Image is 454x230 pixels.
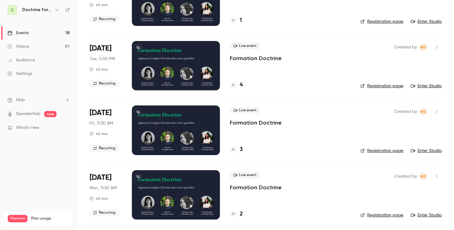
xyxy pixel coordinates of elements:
span: Fri, 11:30 AM [90,120,113,126]
span: Created by [394,43,417,51]
div: 45 min [90,196,108,201]
a: Enter Studio [411,212,442,218]
h4: 2 [240,210,243,218]
span: WD [420,173,427,180]
a: SpeakerHub [16,111,40,117]
h4: 4 [240,81,243,89]
span: Recurring [90,145,119,152]
a: Registration page [360,18,403,25]
a: 2 [230,210,243,218]
span: Live event [230,171,260,179]
div: Settings [7,71,32,77]
span: [DATE] [90,173,111,183]
div: Events [7,30,29,36]
a: Enter Studio [411,148,442,154]
div: 45 min [90,2,108,7]
span: WD [420,108,427,115]
a: Formation Doctrine [230,119,282,126]
span: Webinar Doctrine [419,43,427,51]
a: Registration page [360,212,403,218]
div: 45 min [90,67,108,72]
a: Formation Doctrine [230,55,282,62]
span: Recurring [90,80,119,87]
div: Sep 2 Tue, 5:00 PM (Europe/Paris) [90,41,122,90]
span: Plan usage [31,216,69,221]
span: What's new [16,125,39,131]
span: D [11,7,14,13]
a: Registration page [360,83,403,89]
span: Premium [8,215,27,222]
span: Help [16,97,25,103]
span: Webinar Doctrine [419,173,427,180]
span: Recurring [90,15,119,23]
h6: Doctrine Formation Avocats [22,7,52,13]
a: Enter Studio [411,18,442,25]
span: Live event [230,107,260,114]
span: Created by [394,173,417,180]
span: Webinar Doctrine [419,108,427,115]
a: Formation Doctrine [230,184,282,191]
span: Recurring [90,209,119,216]
span: WD [420,43,427,51]
li: help-dropdown-opener [7,97,70,103]
a: 4 [230,81,243,89]
a: Registration page [360,148,403,154]
a: Enter Studio [411,83,442,89]
span: new [44,111,57,117]
div: Sep 8 Mon, 11:30 AM (Europe/Paris) [90,170,122,220]
span: [DATE] [90,43,111,53]
iframe: Noticeable Trigger [62,125,70,131]
span: Live event [230,42,260,50]
div: 45 min [90,131,108,136]
span: [DATE] [90,108,111,118]
span: Created by [394,108,417,115]
div: Audience [7,57,35,63]
a: 3 [230,146,243,154]
div: Sep 5 Fri, 11:30 AM (Europe/Paris) [90,105,122,155]
span: Tue, 5:00 PM [90,56,115,62]
h4: 1 [240,16,242,25]
div: Videos [7,43,29,50]
h4: 3 [240,146,243,154]
span: Mon, 11:30 AM [90,185,117,191]
a: 1 [230,16,242,25]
